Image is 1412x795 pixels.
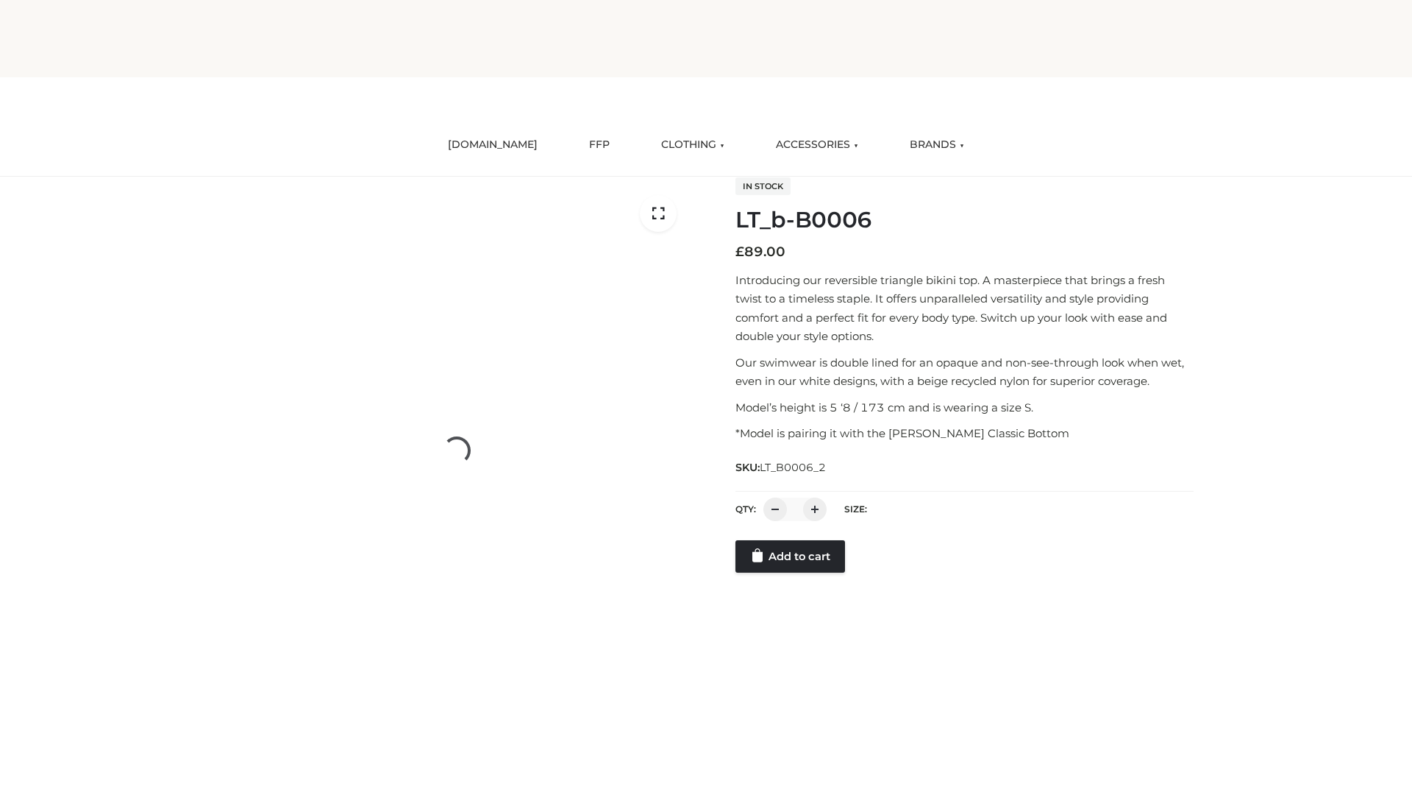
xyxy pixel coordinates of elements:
p: *Model is pairing it with the [PERSON_NAME] Classic Bottom [735,424,1194,443]
span: LT_B0006_2 [760,461,826,474]
span: SKU: [735,459,827,476]
span: In stock [735,177,791,195]
p: Model’s height is 5 ‘8 / 173 cm and is wearing a size S. [735,398,1194,417]
a: Add to cart [735,540,845,573]
a: BRANDS [899,129,975,161]
a: ACCESSORIES [765,129,869,161]
a: FFP [578,129,621,161]
h1: LT_b-B0006 [735,207,1194,233]
label: Size: [844,504,867,515]
a: CLOTHING [650,129,735,161]
p: Introducing our reversible triangle bikini top. A masterpiece that brings a fresh twist to a time... [735,271,1194,346]
p: Our swimwear is double lined for an opaque and non-see-through look when wet, even in our white d... [735,353,1194,391]
span: £ [735,244,744,260]
label: QTY: [735,504,756,515]
a: [DOMAIN_NAME] [437,129,549,161]
bdi: 89.00 [735,244,785,260]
